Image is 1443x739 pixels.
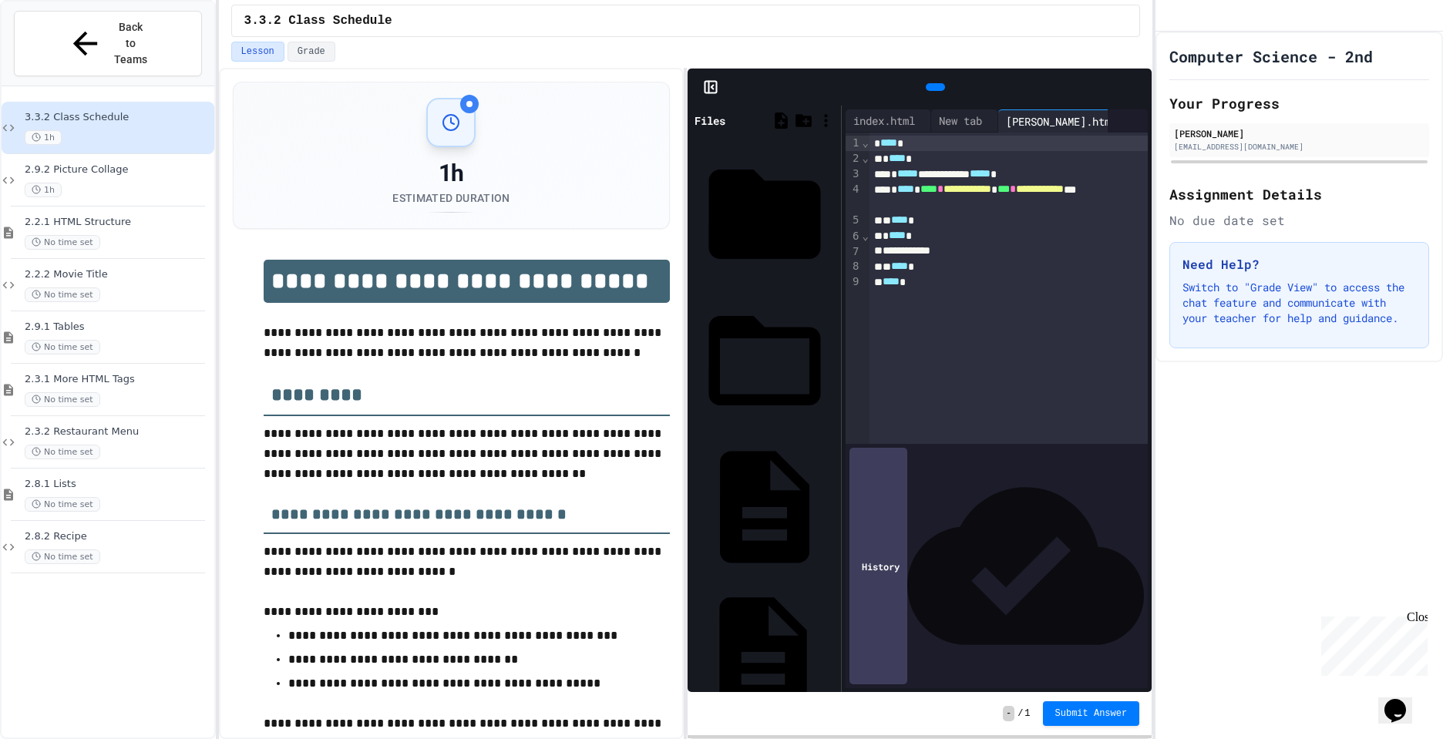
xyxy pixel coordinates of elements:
span: 2.8.2 Recipe [25,530,211,543]
div: 2 [846,151,861,166]
span: 3.3.2 Class Schedule [244,12,392,30]
h1: Computer Science - 2nd [1169,45,1373,67]
div: 7 [846,244,861,260]
button: Grade [288,42,335,62]
span: No time set [25,392,100,407]
span: 1h [25,130,62,145]
span: 3.3.2 Class Schedule [25,111,211,124]
div: index.html [846,113,923,129]
span: 2.9.2 Picture Collage [25,163,211,176]
div: 6 [846,229,861,244]
span: Fold line [861,136,869,149]
span: No time set [25,549,100,564]
button: Submit Answer [1043,701,1140,726]
div: History [849,448,907,684]
span: Fold line [861,152,869,164]
span: 2.2.1 HTML Structure [25,216,211,229]
h3: Need Help? [1182,255,1416,274]
span: Fold line [861,230,869,242]
span: Submit Answer [1055,707,1128,720]
span: 1 [1024,707,1030,720]
div: 8 [846,259,861,274]
span: 2.2.2 Movie Title [25,268,211,281]
span: No time set [25,235,100,250]
div: 1h [392,160,510,187]
span: - [1003,706,1014,721]
span: No time set [25,445,100,459]
div: 1 [846,136,861,151]
button: Lesson [231,42,284,62]
div: [PERSON_NAME] [1174,126,1424,140]
iframe: chat widget [1378,677,1428,724]
span: 2.8.1 Lists [25,478,211,491]
span: Back to Teams [113,19,149,68]
div: [PERSON_NAME].html [998,113,1125,129]
iframe: chat widget [1315,610,1428,676]
div: [PERSON_NAME].html [998,109,1133,133]
div: 9 [846,274,861,290]
span: 2.3.2 Restaurant Menu [25,425,211,438]
h2: Your Progress [1169,92,1429,114]
div: [EMAIL_ADDRESS][DOMAIN_NAME] [1174,141,1424,153]
div: 5 [846,213,861,228]
div: 3 [846,166,861,182]
div: Files [695,113,725,129]
span: 2.9.1 Tables [25,321,211,334]
div: No due date set [1169,211,1429,230]
span: 1h [25,183,62,197]
div: New tab [931,113,990,129]
span: No time set [25,287,100,302]
h2: Assignment Details [1169,183,1429,205]
span: No time set [25,497,100,512]
div: New tab [931,109,998,133]
div: index.html [846,109,931,133]
span: 2.3.1 More HTML Tags [25,373,211,386]
div: Estimated Duration [392,190,510,206]
span: / [1017,707,1023,720]
button: Back to Teams [14,11,202,76]
p: Switch to "Grade View" to access the chat feature and communicate with your teacher for help and ... [1182,280,1416,326]
span: No time set [25,340,100,354]
div: 4 [846,182,861,213]
div: Chat with us now!Close [6,6,106,98]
